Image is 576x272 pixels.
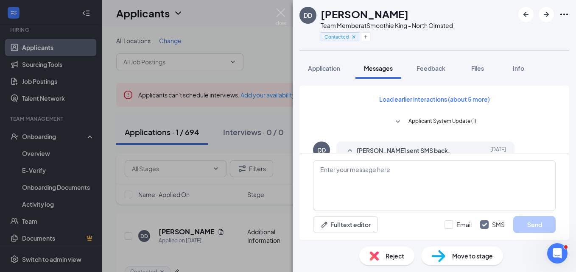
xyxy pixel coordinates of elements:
[386,251,404,261] span: Reject
[547,243,568,264] iframe: Intercom live chat
[417,64,445,72] span: Feedback
[559,9,569,19] svg: Ellipses
[363,34,368,39] svg: Plus
[321,7,408,21] h1: [PERSON_NAME]
[321,21,453,30] div: Team Member at Smoothie King - North Olmsted
[393,117,476,127] button: SmallChevronDownApplicant System Update (1)
[324,33,349,40] span: Contacted
[320,220,329,229] svg: Pen
[521,9,531,19] svg: ArrowLeftNew
[408,117,476,127] span: Applicant System Update (1)
[345,146,355,156] svg: SmallChevronUp
[351,34,357,40] svg: Cross
[452,251,493,261] span: Move to stage
[541,9,551,19] svg: ArrowRight
[357,146,450,156] span: [PERSON_NAME] sent SMS back.
[539,7,554,22] button: ArrowRight
[372,92,497,106] button: Load earlier interactions (about 5 more)
[308,64,340,72] span: Application
[518,7,534,22] button: ArrowLeftNew
[361,32,370,41] button: Plus
[313,216,378,233] button: Full text editorPen
[513,216,556,233] button: Send
[317,146,326,154] div: DD
[304,11,312,19] div: DD
[364,64,393,72] span: Messages
[471,64,484,72] span: Files
[513,64,524,72] span: Info
[393,117,403,127] svg: SmallChevronDown
[490,146,506,156] span: [DATE]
